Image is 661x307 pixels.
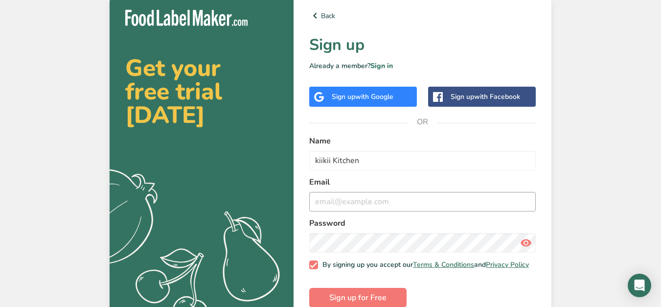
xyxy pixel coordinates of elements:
span: with Facebook [474,92,520,101]
span: with Google [355,92,393,101]
span: By signing up you accept our and [318,260,529,269]
span: OR [408,107,437,137]
p: Already a member? [309,61,536,71]
a: Sign in [370,61,393,71]
h1: Sign up [309,33,536,57]
a: Back [309,10,536,22]
a: Terms & Conditions [413,260,474,269]
div: Sign up [451,92,520,102]
input: John Doe [309,151,536,170]
div: Sign up [332,92,393,102]
div: Open Intercom Messenger [628,274,651,297]
img: Food Label Maker [125,10,248,26]
span: Sign up for Free [329,292,387,304]
label: Password [309,217,536,229]
a: Privacy Policy [486,260,529,269]
input: email@example.com [309,192,536,212]
label: Name [309,135,536,147]
h2: Get your free trial [DATE] [125,56,278,127]
label: Email [309,176,536,188]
